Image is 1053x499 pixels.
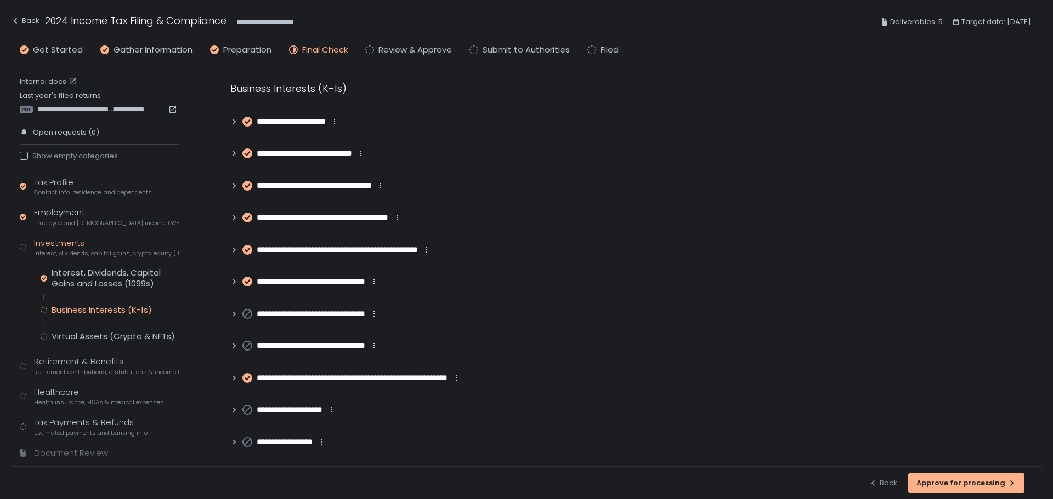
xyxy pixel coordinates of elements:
[34,398,164,406] span: Health insurance, HSAs & medical expenses
[34,176,152,197] div: Tax Profile
[34,386,164,407] div: Healthcare
[20,91,179,114] div: Last year's filed returns
[34,249,179,257] span: Interest, dividends, capital gains, crypto, equity (1099s, K-1s)
[601,44,619,56] span: Filed
[34,355,179,376] div: Retirement & Benefits
[45,13,227,28] h1: 2024 Income Tax Filing & Compliance
[34,188,152,197] span: Contact info, residence, and dependents
[378,44,452,56] span: Review & Approve
[302,44,348,56] span: Final Check
[890,15,943,28] span: Deliverables: 5
[34,416,148,437] div: Tax Payments & Refunds
[961,15,1031,28] span: Target date: [DATE]
[11,13,39,31] button: Back
[869,478,897,488] div: Back
[908,473,1024,493] button: Approve for processing
[52,305,152,316] div: Business Interests (K-1s)
[52,267,179,289] div: Interest, Dividends, Capital Gains and Losses (1099s)
[20,77,80,87] a: Internal docs
[230,81,757,96] div: Business Interests (K-1s)
[33,128,99,137] span: Open requests (0)
[869,473,897,493] button: Back
[34,219,179,227] span: Employee and [DEMOGRAPHIC_DATA] income (W-2s)
[33,44,83,56] span: Get Started
[34,447,108,460] div: Document Review
[52,331,175,342] div: Virtual Assets (Crypto & NFTs)
[223,44,271,56] span: Preparation
[483,44,570,56] span: Submit to Authorities
[114,44,193,56] span: Gather Information
[34,368,179,376] span: Retirement contributions, distributions & income (1099-R, 5498)
[34,429,148,437] span: Estimated payments and banking info
[34,207,179,227] div: Employment
[916,478,1016,488] div: Approve for processing
[34,237,179,258] div: Investments
[11,14,39,27] div: Back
